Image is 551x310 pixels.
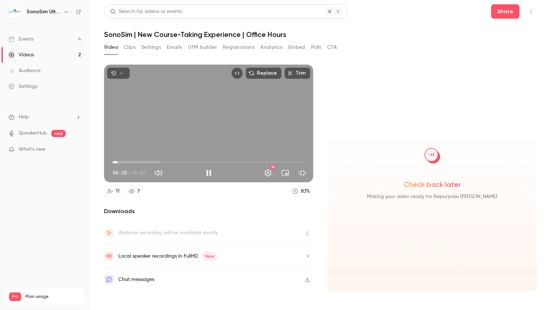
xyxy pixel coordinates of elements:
span: / [128,169,131,177]
button: Turn on miniplayer [278,166,292,180]
div: Audience [9,67,41,74]
button: Analytics [260,42,283,53]
span: Pro [9,292,21,301]
div: Search for videos or events [110,8,182,15]
button: Top Bar Actions [525,6,537,17]
button: Mute [151,166,166,180]
li: help-dropdown-opener [9,113,81,121]
a: 83% [289,187,313,196]
button: UTM builder [188,42,217,53]
button: Embed video [231,67,243,79]
span: Plan usage [25,294,81,300]
div: Chat messages [118,275,154,284]
div: Local speaker recordings in FullHD [118,252,217,260]
span: Check back later [404,179,461,189]
img: SonoSim Ultrasound Training [9,6,20,18]
h6: SonoSim Ultrasound Training [27,8,60,15]
button: Polls [311,42,321,53]
span: 19:22 [131,169,146,177]
button: Exit full screen [295,166,310,180]
button: Embed [288,42,305,53]
div: Settings [9,83,37,90]
h2: Downloads [104,207,313,216]
button: Trim [284,67,310,79]
h1: SonoSim | New Course-Taking Experience | Office Hours [104,30,537,39]
div: 00:30 [113,169,146,177]
button: Settings [141,42,161,53]
span: 00:30 [113,169,127,177]
div: Webinar recording will be available shortly [118,229,218,237]
a: SpeakerHub [19,130,47,137]
span: new [51,130,66,137]
div: Events [9,36,33,43]
a: 7 [126,187,143,196]
div: Videos [9,51,34,58]
a: 11 [104,187,123,196]
button: Clips [124,42,136,53]
span: New [202,252,217,260]
span: What's new [19,146,46,153]
span: Help [19,113,29,121]
span: Making your video ready for Repurpose [PERSON_NAME] [367,192,497,201]
button: Emails [167,42,182,53]
button: CTA [327,42,337,53]
button: Settings [261,166,275,180]
div: 83 % [301,188,310,195]
div: 7 [137,188,140,195]
button: Share [491,4,519,19]
div: HD [270,165,275,169]
div: 11 [116,188,119,195]
button: Registrations [223,42,255,53]
button: Replace [246,67,282,79]
button: Pause [202,166,216,180]
button: Video [104,42,118,53]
